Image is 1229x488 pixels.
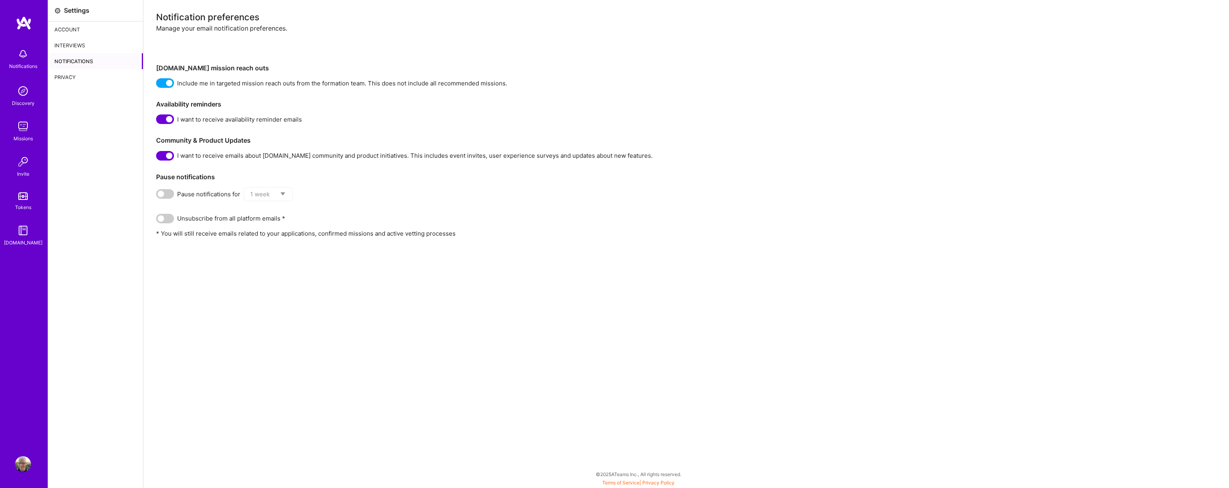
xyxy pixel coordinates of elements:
img: teamwork [15,118,31,134]
img: Invite [15,154,31,170]
img: bell [15,46,31,62]
div: Notification preferences [156,13,1216,21]
h3: Pause notifications [156,173,1216,181]
img: logo [16,16,32,30]
a: Terms of Service [602,480,640,486]
span: Unsubscribe from all platform emails * [177,214,285,223]
span: Pause notifications for [177,190,240,198]
h3: Availability reminders [156,101,1216,108]
img: tokens [18,192,28,200]
div: © 2025 ATeams Inc., All rights reserved. [48,464,1229,484]
h3: [DOMAIN_NAME] mission reach outs [156,64,1216,72]
i: icon Settings [54,8,61,14]
img: guide book [15,223,31,238]
div: Tokens [15,203,31,211]
div: Notifications [9,62,37,70]
span: I want to receive emails about [DOMAIN_NAME] community and product initiatives. This includes eve... [177,151,653,160]
h3: Community & Product Updates [156,137,1216,144]
div: [DOMAIN_NAME] [4,238,43,247]
img: User Avatar [15,456,31,472]
div: Manage your email notification preferences. [156,24,1216,58]
div: Discovery [12,99,35,107]
span: | [602,480,674,486]
div: Privacy [48,69,143,85]
a: Privacy Policy [642,480,674,486]
div: Account [48,21,143,37]
div: Notifications [48,53,143,69]
span: I want to receive availability reminder emails [177,115,302,124]
div: Settings [64,6,89,15]
div: Interviews [48,37,143,53]
img: discovery [15,83,31,99]
p: * You will still receive emails related to your applications, confirmed missions and active vetti... [156,229,1216,238]
div: Invite [17,170,29,178]
span: Include me in targeted mission reach outs from the formation team. This does not include all reco... [177,79,507,87]
div: Missions [14,134,33,143]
